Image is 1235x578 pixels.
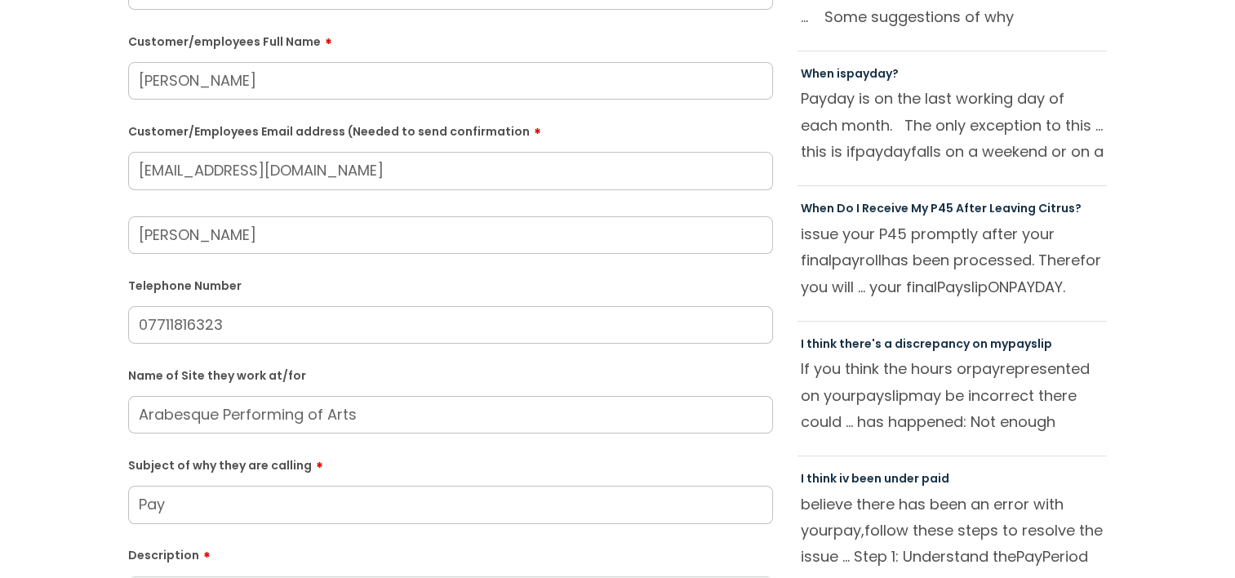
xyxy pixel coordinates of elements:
[856,385,908,406] span: payslip
[832,250,882,270] span: payroll
[801,491,1104,570] p: believe there has been an error with your follow these steps to resolve the issue ... Step 1: Und...
[1009,277,1063,297] span: PAYDAY
[937,277,988,297] span: Payslip
[801,356,1104,434] p: If you think the hours or represented on your may be incorrect there could ... has happened: Not ...
[128,276,773,293] label: Telephone Number
[801,65,899,82] a: When ispayday?
[128,366,773,383] label: Name of Site they work at/for
[128,29,773,49] label: Customer/employees Full Name
[1016,546,1042,567] span: Pay
[128,543,773,562] label: Description
[1008,336,1052,352] span: payslip
[128,119,773,139] label: Customer/Employees Email address (Needed to send confirmation
[846,65,869,82] span: pay
[801,88,827,109] span: Pay
[801,336,1052,352] a: I think there's a discrepancy on mypayslip
[801,200,1082,216] a: When Do I Receive My P45 After Leaving Citrus?
[855,141,911,162] span: payday
[801,86,1104,164] p: day is on the last working day of each month. The only exception to this ... this is if falls on ...
[128,152,773,189] input: Email
[801,470,949,487] a: I think iv been under paid
[972,358,1000,379] span: pay
[833,520,864,540] span: pay,
[801,221,1104,300] p: issue your P45 promptly after your final has been processed. Therefor you will ... your final ON ...
[128,453,773,473] label: Subject of why they are calling
[128,216,773,254] input: Your Name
